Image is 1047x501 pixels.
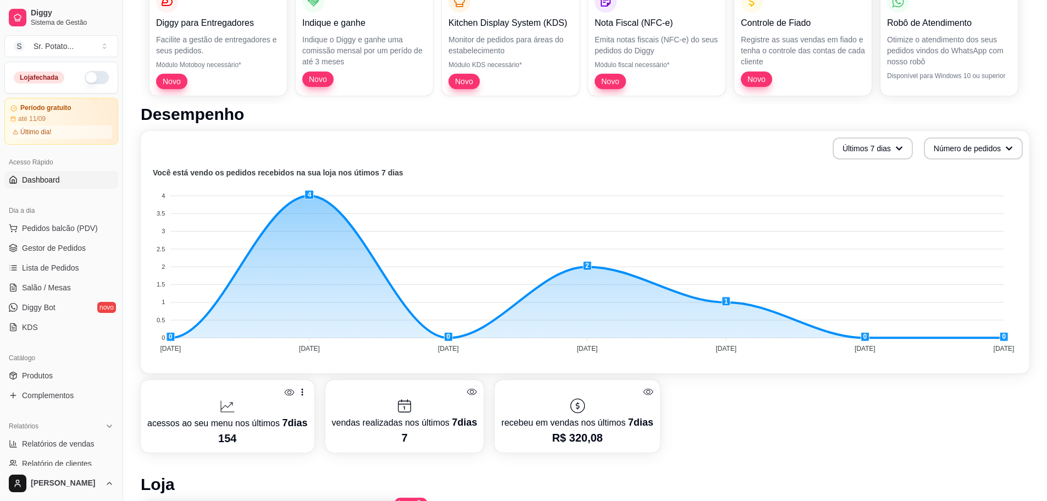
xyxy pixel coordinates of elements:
article: Último dia! [20,128,52,136]
span: Diggy Bot [22,302,56,313]
tspan: [DATE] [855,345,876,353]
span: Novo [743,74,770,85]
h1: Loja [141,475,1029,494]
span: Relatório de clientes [22,458,92,469]
tspan: 3 [162,228,165,234]
span: Diggy [31,8,114,18]
button: Últimos 7 dias [833,137,913,159]
span: Novo [304,74,331,85]
p: Diggy para Entregadores [156,16,280,30]
a: Lista de Pedidos [4,259,118,277]
span: 7 dias [452,417,477,428]
tspan: 0 [162,334,165,341]
tspan: 0.5 [157,317,165,323]
p: Módulo KDS necessário* [448,60,573,69]
p: Módulo Motoboy necessário* [156,60,280,69]
div: Acesso Rápido [4,153,118,171]
a: Relatórios de vendas [4,435,118,453]
span: S [14,41,25,52]
a: Diggy Botnovo [4,299,118,316]
span: Lista de Pedidos [22,262,79,273]
p: Disponível para Windows 10 ou superior [887,71,1011,80]
p: Módulo fiscal necessário* [595,60,719,69]
span: Dashboard [22,174,60,185]
button: Alterar Status [85,71,109,84]
span: 7 dias [628,417,653,428]
tspan: [DATE] [160,345,181,353]
p: Nota Fiscal (NFC-e) [595,16,719,30]
p: Registre as suas vendas em fiado e tenha o controle das contas de cada cliente [741,34,865,67]
p: Indique o Diggy e ganhe uma comissão mensal por um perído de até 3 meses [302,34,426,67]
p: acessos ao seu menu nos últimos [147,415,308,431]
a: Período gratuitoaté 11/09Último dia! [4,98,118,145]
span: Relatórios de vendas [22,438,95,449]
p: Facilite a gestão de entregadores e seus pedidos. [156,34,280,56]
p: Otimize o atendimento dos seus pedidos vindos do WhatsApp com nosso robô [887,34,1011,67]
span: Sistema de Gestão [31,18,114,27]
tspan: 1 [162,299,165,305]
span: Pedidos balcão (PDV) [22,223,98,234]
p: Kitchen Display System (KDS) [448,16,573,30]
p: Monitor de pedidos para áreas do estabelecimento [448,34,573,56]
span: KDS [22,322,38,333]
tspan: [DATE] [716,345,736,353]
tspan: [DATE] [994,345,1015,353]
p: Emita notas fiscais (NFC-e) do seus pedidos do Diggy [595,34,719,56]
span: 7 dias [282,417,307,428]
p: Robô de Atendimento [887,16,1011,30]
p: R$ 320,08 [501,430,653,445]
a: KDS [4,318,118,336]
a: DiggySistema de Gestão [4,4,118,31]
span: Complementos [22,390,74,401]
span: Relatórios [9,422,38,431]
div: Catálogo [4,349,118,367]
tspan: [DATE] [577,345,597,353]
a: Salão / Mesas [4,279,118,296]
tspan: 1.5 [157,281,165,288]
a: Relatório de clientes [4,455,118,472]
article: até 11/09 [18,114,46,123]
article: Período gratuito [20,104,71,112]
div: Loja fechada [14,71,64,84]
button: Número de pedidos [924,137,1023,159]
span: Novo [158,76,185,87]
h1: Desempenho [141,104,1029,124]
button: [PERSON_NAME] [4,470,118,497]
p: recebeu em vendas nos últimos [501,415,653,430]
button: Pedidos balcão (PDV) [4,219,118,237]
tspan: [DATE] [299,345,320,353]
p: Indique e ganhe [302,16,426,30]
span: Produtos [22,370,53,381]
div: Dia a dia [4,202,118,219]
span: [PERSON_NAME] [31,478,101,488]
a: Complementos [4,387,118,404]
span: Salão / Mesas [22,282,71,293]
tspan: 4 [162,192,165,199]
button: Select a team [4,35,118,57]
p: vendas realizadas nos últimos [332,415,478,430]
tspan: [DATE] [438,345,459,353]
div: Sr. Potato ... [34,41,74,52]
p: Controle de Fiado [741,16,865,30]
span: Gestor de Pedidos [22,243,86,254]
a: Dashboard [4,171,118,189]
text: Você está vendo os pedidos recebidos na sua loja nos útimos 7 dias [153,168,403,177]
tspan: 2 [162,263,165,270]
p: 154 [147,431,308,446]
tspan: 2.5 [157,246,165,252]
p: 7 [332,430,478,445]
span: Novo [451,76,478,87]
tspan: 3.5 [157,210,165,217]
a: Produtos [4,367,118,384]
a: Gestor de Pedidos [4,239,118,257]
span: Novo [597,76,624,87]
